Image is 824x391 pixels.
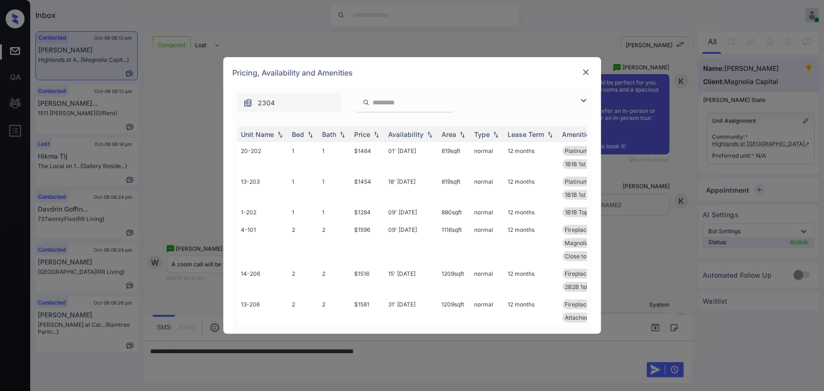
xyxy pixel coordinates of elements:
img: sorting [372,131,381,138]
div: Bed [292,130,305,138]
td: 12 months [504,221,559,265]
span: 1B1B Top Floor ... [565,209,610,216]
span: Fireplace [565,226,590,233]
img: sorting [275,131,285,138]
div: Price [355,130,371,138]
img: sorting [545,131,555,138]
td: 14-206 [238,265,289,296]
td: 12 months [504,296,559,326]
td: 2 [319,296,351,326]
td: 12 months [504,142,559,173]
td: 1116 sqft [438,221,471,265]
td: 15' [DATE] [385,265,438,296]
span: 1B1B 1st Flr En... [565,161,607,168]
span: Magnolia - Plat... [565,239,610,246]
td: 1 [289,142,319,173]
div: Amenities [562,130,594,138]
img: close [581,68,591,77]
td: $1284 [351,204,385,221]
td: 13-203 [238,173,289,204]
td: 2 [289,265,319,296]
td: 2 [319,221,351,265]
span: Fireplace [565,301,590,308]
td: 12 months [504,265,559,296]
td: normal [471,265,504,296]
td: normal [471,142,504,173]
img: icon-zuma [578,95,589,106]
span: 2304 [258,98,275,108]
td: normal [471,296,504,326]
td: 1209 sqft [438,265,471,296]
div: Type [475,130,490,138]
span: 1B1B 1st Flr En... [565,191,607,198]
td: 31' [DATE] [385,296,438,326]
div: Pricing, Availability and Amenities [223,57,601,88]
img: icon-zuma [363,98,370,107]
span: Attached Garage [565,314,611,321]
img: icon-zuma [243,98,253,108]
td: $1596 [351,221,385,265]
td: 1-202 [238,204,289,221]
span: Close to Main A... [565,253,611,260]
img: sorting [425,131,434,138]
img: sorting [491,131,501,138]
span: Fireplace [565,270,590,277]
span: Platinum Floori... [565,178,610,185]
td: 1 [319,204,351,221]
td: 819 sqft [438,173,471,204]
div: Availability [389,130,424,138]
div: Lease Term [508,130,544,138]
td: normal [471,221,504,265]
td: 4-101 [238,221,289,265]
td: 2 [289,221,319,265]
td: $1464 [351,142,385,173]
td: $1454 [351,173,385,204]
div: Area [442,130,457,138]
img: sorting [338,131,347,138]
td: 1 [289,204,319,221]
td: 819 sqft [438,142,471,173]
div: Unit Name [241,130,274,138]
img: sorting [306,131,315,138]
td: 09' [DATE] [385,204,438,221]
td: 1 [289,173,319,204]
td: 1 [319,142,351,173]
td: 1 [319,173,351,204]
td: 12 months [504,173,559,204]
td: 20-202 [238,142,289,173]
td: 12 months [504,204,559,221]
div: Bath [323,130,337,138]
span: Platinum Floori... [565,147,610,154]
td: 09' [DATE] [385,221,438,265]
td: 18' [DATE] [385,173,438,204]
td: 01' [DATE] [385,142,438,173]
td: normal [471,173,504,204]
td: 2 [289,296,319,326]
span: 2B2B 1st Flr En... [565,283,609,290]
td: 2 [319,265,351,296]
td: normal [471,204,504,221]
td: 880 sqft [438,204,471,221]
img: sorting [458,131,467,138]
td: 13-206 [238,296,289,326]
td: $1516 [351,265,385,296]
td: $1581 [351,296,385,326]
td: 1209 sqft [438,296,471,326]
